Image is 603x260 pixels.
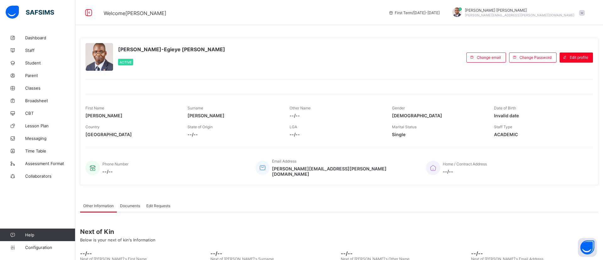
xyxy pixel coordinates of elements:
span: Time Table [25,148,75,153]
span: Collaborators [25,174,75,179]
span: Active [120,60,132,64]
span: Invalid date [494,113,587,118]
span: Dashboard [25,35,75,40]
span: [PERSON_NAME] [187,113,280,118]
span: [PERSON_NAME][EMAIL_ADDRESS][PERSON_NAME][DOMAIN_NAME] [465,13,574,17]
span: Edit profile [570,55,588,60]
span: --/-- [80,250,207,257]
span: Parent [25,73,75,78]
span: Single [392,132,485,137]
span: Country [85,124,100,129]
span: [PERSON_NAME][EMAIL_ADDRESS][PERSON_NAME][DOMAIN_NAME] [272,166,416,177]
span: Date of Birth [494,106,516,110]
span: Assessment Format [25,161,75,166]
span: First Name [85,106,104,110]
span: Below is your next of kin's Information [80,237,155,242]
span: LGA [290,124,297,129]
span: Home / Contract Address [443,162,487,166]
span: State of Origin [187,124,213,129]
span: --/-- [187,132,280,137]
span: Broadsheet [25,98,75,103]
span: --/-- [290,113,382,118]
span: Staff Type [494,124,512,129]
span: --/-- [471,250,598,257]
span: --/-- [290,132,382,137]
span: [PERSON_NAME] [85,113,178,118]
span: --/-- [341,250,468,257]
span: session/term information [388,10,440,15]
span: Other Information [83,203,114,208]
button: Open asap [578,238,597,257]
span: Classes [25,86,75,91]
span: Help [25,232,75,237]
span: --/-- [102,169,128,174]
span: Configuration [25,245,75,250]
span: CBT [25,111,75,116]
span: Change Password [519,55,551,60]
span: Messaging [25,136,75,141]
span: [PERSON_NAME] [PERSON_NAME] [465,8,574,13]
span: Other Name [290,106,311,110]
span: Student [25,60,75,65]
span: Phone Number [102,162,128,166]
span: [DEMOGRAPHIC_DATA] [392,113,485,118]
span: Surname [187,106,203,110]
span: Next of Kin [80,228,598,235]
span: Marital Status [392,124,416,129]
span: [PERSON_NAME]-Egieye [PERSON_NAME] [118,46,225,53]
span: ACADEMIC [494,132,587,137]
span: Staff [25,48,75,53]
span: --/-- [443,169,487,174]
div: Paul-EgieyeMichael [446,8,588,18]
span: [GEOGRAPHIC_DATA] [85,132,178,137]
span: Gender [392,106,405,110]
span: --/-- [210,250,338,257]
img: safsims [6,6,54,19]
span: Edit Requests [146,203,170,208]
span: Email Address [272,159,296,163]
span: Documents [120,203,140,208]
span: Lesson Plan [25,123,75,128]
span: Change email [477,55,501,60]
span: Welcome [PERSON_NAME] [104,10,166,16]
